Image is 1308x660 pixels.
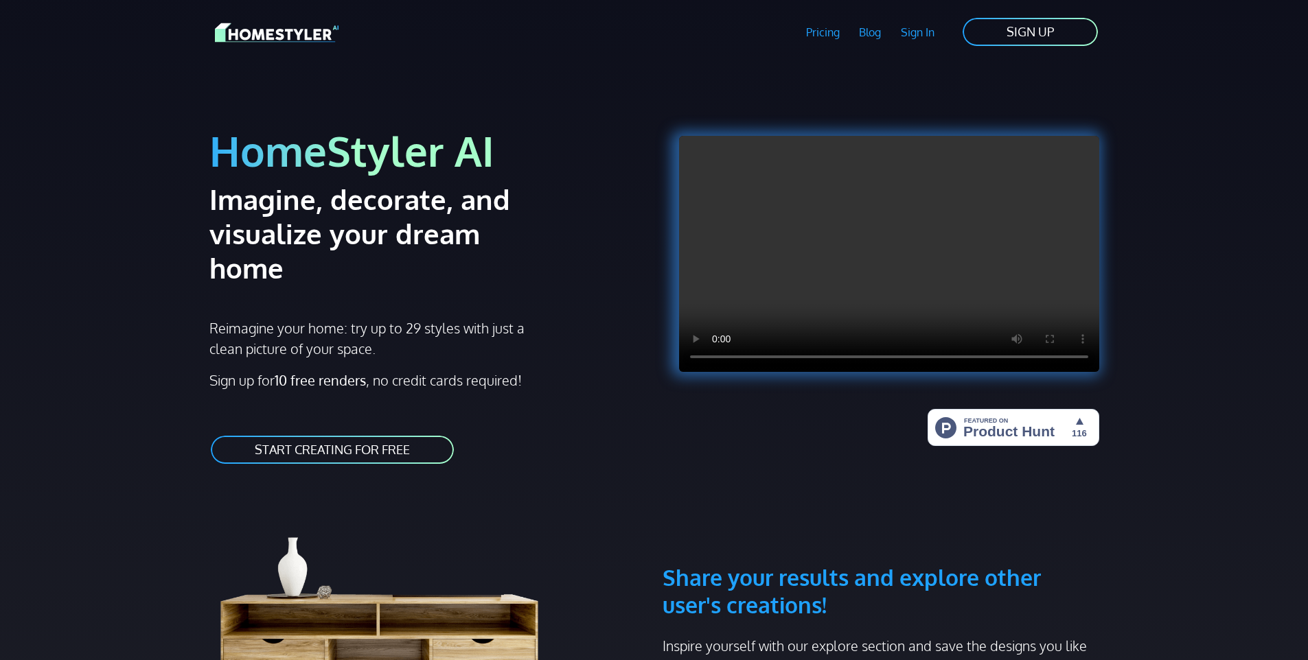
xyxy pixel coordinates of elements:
[928,409,1099,446] img: HomeStyler AI - Interior Design Made Easy: One Click to Your Dream Home | Product Hunt
[209,370,646,390] p: Sign up for , no credit cards required!
[961,16,1099,47] a: SIGN UP
[209,182,559,285] h2: Imagine, decorate, and visualize your dream home
[209,125,646,176] h1: HomeStyler AI
[209,318,537,359] p: Reimagine your home: try up to 29 styles with just a clean picture of your space.
[891,16,945,48] a: Sign In
[663,498,1099,619] h3: Share your results and explore other user's creations!
[215,21,339,45] img: HomeStyler AI logo
[275,371,366,389] strong: 10 free renders
[209,434,455,465] a: START CREATING FOR FREE
[849,16,891,48] a: Blog
[796,16,849,48] a: Pricing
